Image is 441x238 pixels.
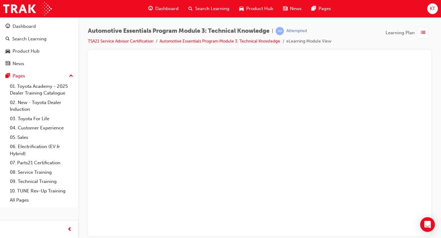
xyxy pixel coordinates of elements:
span: News [290,5,302,12]
a: guage-iconDashboard [143,2,183,15]
span: Automotive Essentials Program Module 3: Technical Knowledge [88,28,269,35]
a: 03. Toyota For Life [7,114,76,124]
a: news-iconNews [278,2,307,15]
div: Attempted [286,28,307,34]
a: Dashboard [2,21,76,32]
button: Learning Plan [386,27,431,39]
span: Pages [318,5,331,12]
a: All Pages [7,195,76,205]
span: KT [430,5,435,12]
a: Automotive Essentials Program Module 3: Technical Knowledge [160,39,280,44]
span: guage-icon [6,24,10,29]
a: 02. New - Toyota Dealer Induction [7,98,76,114]
span: up-icon [69,72,73,80]
div: Pages [13,73,25,80]
span: Learning Plan [386,29,415,36]
li: eLearning Module View [286,38,331,45]
span: car-icon [239,5,244,13]
div: Search Learning [12,35,47,43]
span: prev-icon [67,226,72,233]
span: pages-icon [6,73,10,79]
img: Trak [3,2,52,16]
a: search-iconSearch Learning [183,2,234,15]
span: news-icon [6,61,10,67]
span: search-icon [6,36,10,42]
a: 06. Electrification (EV & Hybrid) [7,142,76,158]
span: car-icon [6,49,10,54]
span: search-icon [188,5,193,13]
div: Open Intercom Messenger [420,217,435,232]
div: Dashboard [13,23,36,30]
a: car-iconProduct Hub [234,2,278,15]
a: 09. Technical Training [7,177,76,186]
a: 08. Service Training [7,168,76,177]
span: list-icon [421,29,425,37]
a: TSA21 Service Advisor Certification [88,39,153,44]
button: Pages [2,70,76,82]
button: KT [427,3,438,14]
a: 07. Parts21 Certification [7,158,76,168]
a: Product Hub [2,46,76,57]
button: DashboardSearch LearningProduct HubNews [2,20,76,70]
a: 01. Toyota Academy - 2025 Dealer Training Catalogue [7,82,76,98]
a: 05. Sales [7,133,76,142]
span: guage-icon [148,5,153,13]
div: Product Hub [13,48,40,55]
a: pages-iconPages [307,2,336,15]
span: Product Hub [246,5,273,12]
a: 10. TUNE Rev-Up Training [7,186,76,196]
span: | [272,28,273,35]
span: learningRecordVerb_ATTEMPT-icon [276,27,284,35]
a: 04. Customer Experience [7,123,76,133]
span: news-icon [283,5,288,13]
div: News [13,60,24,67]
span: pages-icon [311,5,316,13]
span: Search Learning [195,5,229,12]
a: News [2,58,76,69]
span: Dashboard [155,5,179,12]
a: Search Learning [2,33,76,45]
